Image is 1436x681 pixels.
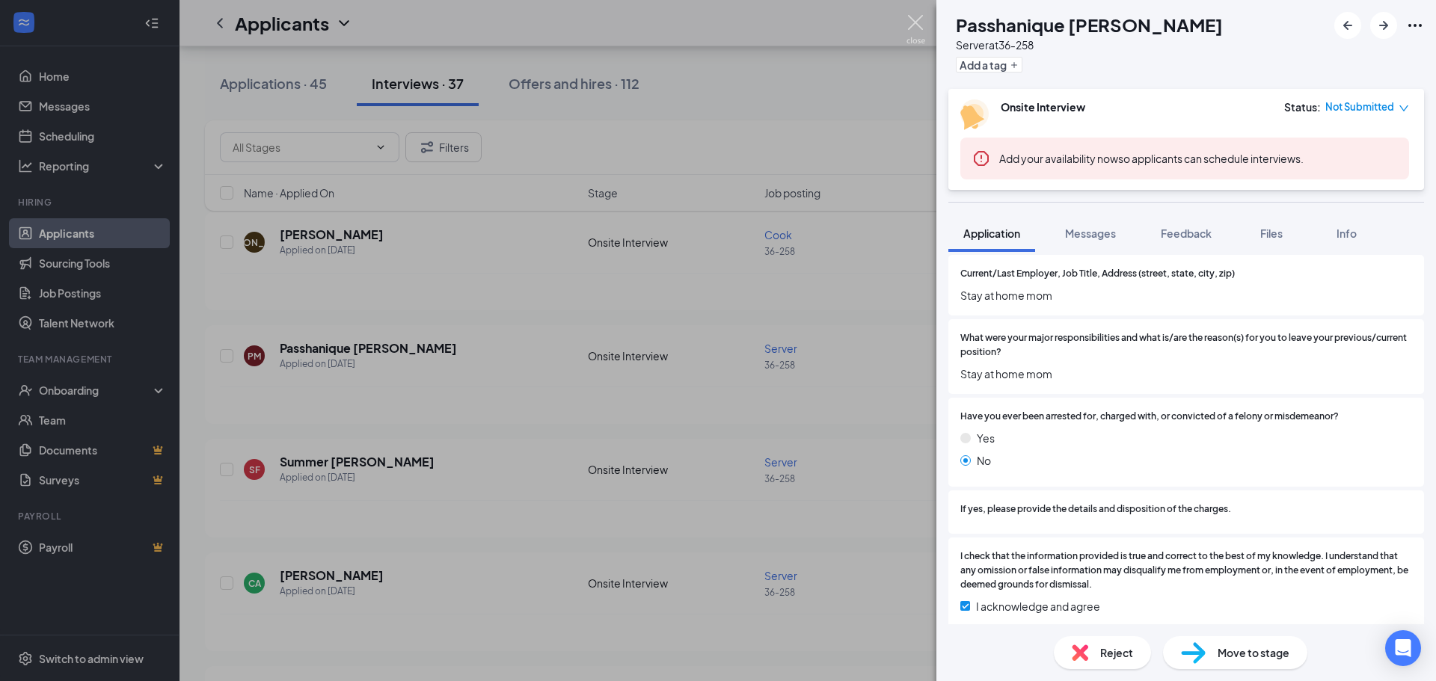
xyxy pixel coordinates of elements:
span: Stay at home mom [960,366,1412,382]
span: If yes, please provide the details and disposition of the charges. [960,502,1231,517]
span: Application [963,227,1020,240]
span: Feedback [1161,227,1212,240]
span: Current/Last Employer, Job Title, Address (street, state, city, zip) [960,267,1235,281]
svg: ArrowRight [1375,16,1393,34]
svg: ArrowLeftNew [1339,16,1357,34]
span: so applicants can schedule interviews. [999,152,1304,165]
span: down [1399,103,1409,114]
b: Onsite Interview [1001,100,1085,114]
span: No [977,452,991,469]
div: Open Intercom Messenger [1385,630,1421,666]
span: Stay at home mom [960,287,1412,303]
svg: Error [972,150,990,167]
span: I acknowledge and agree [976,598,1100,614]
span: Have you ever been arrested for, charged with, or convicted of a felony or misdemeanor? [960,410,1339,424]
span: Yes [977,430,995,446]
div: Status : [1284,99,1321,114]
span: I check that the information provided is true and correct to the best of my knowledge. I understa... [960,549,1412,592]
svg: Plus [1010,61,1019,70]
span: Messages [1065,227,1116,240]
button: ArrowRight [1370,12,1397,39]
span: Reject [1100,644,1133,661]
button: ArrowLeftNew [1334,12,1361,39]
span: Not Submitted [1325,99,1394,114]
span: Info [1337,227,1357,240]
button: PlusAdd a tag [956,57,1022,73]
span: What were your major responsibilities and what is/are the reason(s) for you to leave your previou... [960,331,1412,360]
button: Add your availability now [999,151,1118,166]
span: Move to stage [1218,644,1289,661]
svg: Ellipses [1406,16,1424,34]
div: Server at 36-258 [956,37,1223,52]
span: Files [1260,227,1283,240]
h1: Passhanique [PERSON_NAME] [956,12,1223,37]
